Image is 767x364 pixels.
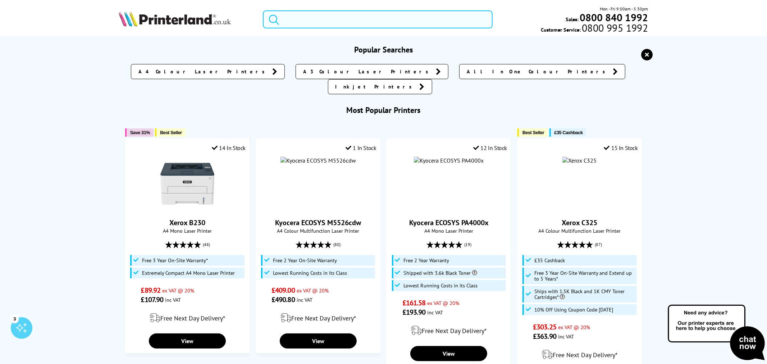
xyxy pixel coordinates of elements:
[297,296,312,303] span: inc VAT
[271,295,295,304] span: £490.80
[558,333,574,340] span: inc VAT
[414,157,484,164] img: Kyocera ECOSYS PA4000x
[541,24,648,33] span: Customer Service:
[129,227,246,234] span: A4 Mono Laser Printer
[581,24,648,31] span: 0800 995 1992
[595,238,602,251] span: (87)
[263,10,493,28] input: Search product or brand
[149,333,226,349] a: View
[297,287,329,294] span: ex VAT @ 20%
[427,300,459,306] span: ex VAT @ 20%
[119,11,254,28] a: Printerland Logo
[303,68,432,75] span: A3 Colour Laser Printers
[473,144,507,151] div: 12 In Stock
[160,157,214,211] img: Xerox B230
[155,128,186,137] button: Best Seller
[160,205,214,212] a: Xerox B230
[402,308,426,317] span: £193.90
[141,295,164,304] span: £107.90
[404,283,478,288] span: Lowest Running Costs in its Class
[275,218,361,227] a: Kyocera ECOSYS M5526cdw
[427,309,443,316] span: inc VAT
[533,332,556,341] span: £363.90
[409,218,489,227] a: Kyocera ECOSYS PA4000x
[554,130,583,135] span: £35 Cashback
[534,258,565,263] span: £35 Cashback
[666,304,767,363] img: Open Live Chat window
[522,130,544,135] span: Best Seller
[119,105,648,115] h3: Most Popular Printers
[296,64,448,79] a: A3 Colour Laser Printers
[271,286,295,295] span: £409.00
[404,258,449,263] span: Free 2 Year Warranty
[162,287,194,294] span: ex VAT @ 20%
[521,227,638,234] span: A4 Colour Multifunction Laser Printer
[562,218,597,227] a: Xerox C325
[280,157,356,164] img: Kyocera ECOSYS M5526cdw
[333,238,341,251] span: (80)
[119,45,648,55] h3: Popular Searches
[260,308,376,328] div: modal_delivery
[459,64,625,79] a: All In One Colour Printers
[558,324,590,331] span: ex VAT @ 20%
[260,227,376,234] span: A4 Colour Multifunction Laser Printer
[138,68,269,75] span: A4 Colour Laser Printers
[160,130,182,135] span: Best Seller
[402,298,426,308] span: £161.58
[142,270,235,276] span: Extremely Compact A4 Mono Laser Printer
[335,83,416,90] span: Inkjet Printers
[534,307,613,313] span: 10% Off Using Coupon Code [DATE]
[467,68,609,75] span: All In One Colour Printers
[580,11,648,24] b: 0800 840 1992
[600,5,648,12] span: Mon - Fri 9:00am - 5:30pm
[566,16,579,23] span: Sales:
[141,286,161,295] span: £89.92
[533,322,556,332] span: £303.25
[280,333,357,349] a: View
[604,144,638,151] div: 15 In Stock
[11,315,19,323] div: 3
[549,128,586,137] button: £35 Cashback
[212,144,246,151] div: 14 In Stock
[534,270,635,282] span: Free 3 Year On-Site Warranty and Extend up to 5 Years*
[130,130,150,135] span: Save 31%
[273,270,347,276] span: Lowest Running Costs in its Class
[129,308,246,328] div: modal_delivery
[165,296,181,303] span: inc VAT
[410,346,487,361] a: View
[404,270,477,276] span: Shipped with 3.6k Black Toner
[346,144,376,151] div: 1 In Stock
[391,227,507,234] span: A4 Mono Laser Printer
[534,288,635,300] span: Ships with 1.5K Black and 1K CMY Toner Cartridges*
[142,258,208,263] span: Free 3 Year On-Site Warranty*
[391,320,507,341] div: modal_delivery
[273,258,337,263] span: Free 2 Year On-Site Warranty
[464,238,471,251] span: (19)
[579,14,648,21] a: 0800 840 1992
[131,64,285,79] a: A4 Colour Laser Printers
[562,157,597,164] img: Xerox C325
[328,79,432,94] a: Inkjet Printers
[119,11,231,27] img: Printerland Logo
[203,238,210,251] span: (48)
[125,128,154,137] button: Save 31%
[169,218,205,227] a: Xerox B230
[517,128,548,137] button: Best Seller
